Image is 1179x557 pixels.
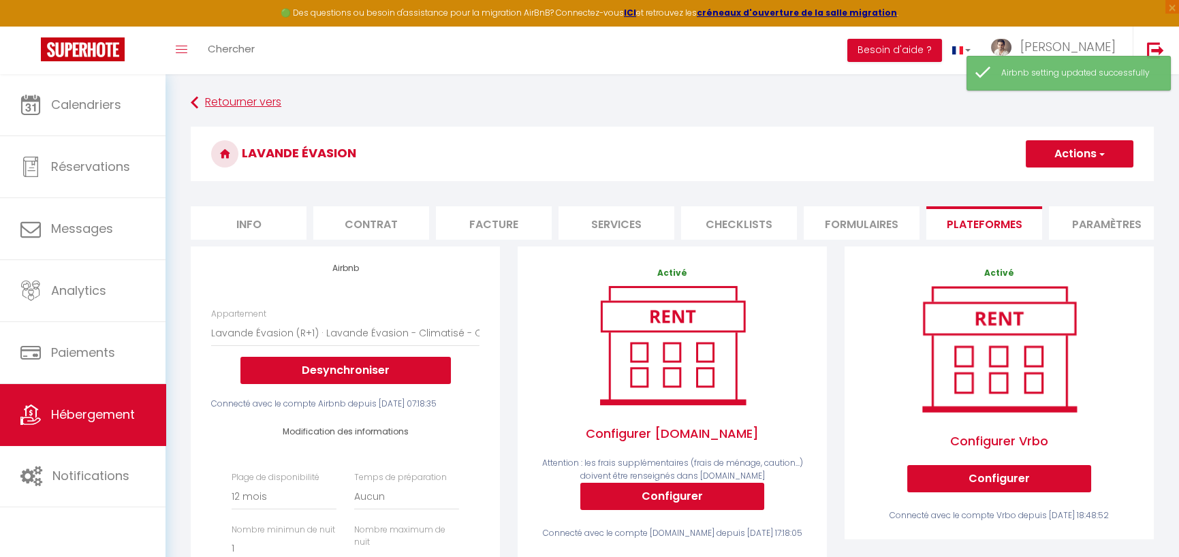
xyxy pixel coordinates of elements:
a: ICI [624,7,636,18]
button: Configurer [907,465,1091,492]
h3: Lavande Évasion [191,127,1154,181]
p: Activé [865,267,1133,280]
span: Configurer [DOMAIN_NAME] [538,411,806,457]
h4: Modification des informations [232,427,459,436]
h4: Airbnb [211,264,480,273]
a: ... [PERSON_NAME] [981,27,1133,74]
img: Super Booking [41,37,125,61]
div: Connecté avec le compte Vrbo depuis [DATE] 18:48:52 [865,509,1133,522]
button: Configurer [580,483,764,510]
span: Notifications [52,467,129,484]
span: Analytics [51,282,106,299]
button: Actions [1026,140,1133,168]
a: Retourner vers [191,91,1154,115]
img: ... [991,39,1011,56]
span: Chercher [208,42,255,56]
label: Nombre minimun de nuit [232,524,335,537]
label: Appartement [211,308,266,321]
img: rent.png [586,280,759,411]
label: Plage de disponibilité [232,471,319,484]
a: Chercher [198,27,265,74]
li: Facture [436,206,552,240]
li: Checklists [681,206,797,240]
label: Temps de préparation [354,471,447,484]
li: Info [191,206,306,240]
span: Calendriers [51,96,121,113]
img: logout [1147,42,1164,59]
span: Hébergement [51,406,135,423]
button: Desynchroniser [240,357,451,384]
span: Configurer Vrbo [907,418,1091,464]
label: Nombre maximum de nuit [354,524,459,550]
li: Paramètres [1049,206,1165,240]
span: Messages [51,220,113,237]
span: Paiements [51,344,115,361]
li: Formulaires [804,206,919,240]
div: Connecté avec le compte Airbnb depuis [DATE] 07:18:35 [211,398,480,411]
span: Attention : les frais supplémentaires (frais de ménage, caution...) doivent être renseignés dans ... [542,457,803,481]
button: Besoin d'aide ? [847,39,942,62]
div: Connecté avec le compte [DOMAIN_NAME] depuis [DATE] 17:18:05 [538,527,806,540]
li: Contrat [313,206,429,240]
p: Activé [538,267,806,280]
a: créneaux d'ouverture de la salle migration [697,7,897,18]
li: Services [559,206,674,240]
span: Réservations [51,158,130,175]
img: rent.png [907,280,1091,418]
span: [PERSON_NAME] [1020,38,1116,55]
li: Plateformes [926,206,1042,240]
div: Airbnb setting updated successfully [1001,67,1157,80]
button: Ouvrir le widget de chat LiveChat [11,5,52,46]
